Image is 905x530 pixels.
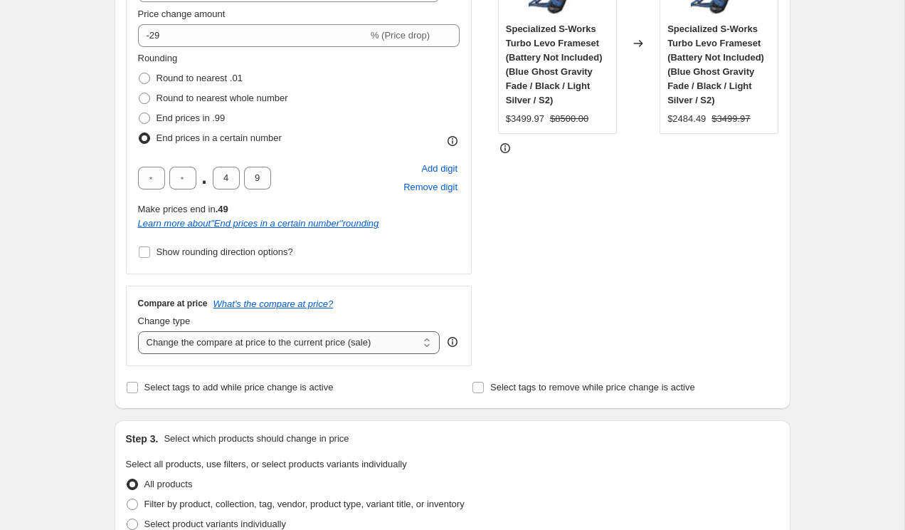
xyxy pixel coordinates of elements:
[138,218,379,229] i: Learn more about " End prices in a certain number " rounding
[216,204,228,214] b: .49
[157,93,288,103] span: Round to nearest whole number
[138,298,208,309] h3: Compare at price
[126,459,407,469] span: Select all products, use filters, or select products variants individually
[667,112,706,126] div: $2484.49
[421,162,457,176] span: Add digit
[711,112,750,126] strike: $3499.97
[138,53,178,63] span: Rounding
[138,204,228,214] span: Make prices end in
[506,112,544,126] div: $3499.97
[157,132,282,143] span: End prices in a certain number
[213,167,240,189] input: ﹡
[506,24,603,105] span: Specialized S-Works Turbo Levo Frameset (Battery Not Included) (Blue Ghost Gravity Fade / Black /...
[138,316,191,326] span: Change type
[157,113,226,123] span: End prices in .99
[401,178,460,197] button: Remove placeholder
[201,167,208,189] span: .
[403,180,457,194] span: Remove digit
[445,335,460,349] div: help
[144,519,286,529] span: Select product variants individually
[144,499,465,509] span: Filter by product, collection, tag, vendor, product type, variant title, or inventory
[126,432,159,446] h2: Step 3.
[371,30,430,41] span: % (Price drop)
[419,160,460,178] button: Add placeholder
[550,112,588,126] strike: $8500.00
[490,382,695,393] span: Select tags to remove while price change is active
[244,167,271,189] input: ﹡
[138,218,379,229] a: Learn more about"End prices in a certain number"rounding
[157,73,243,83] span: Round to nearest .01
[144,382,334,393] span: Select tags to add while price change is active
[157,246,293,257] span: Show rounding direction options?
[138,9,226,19] span: Price change amount
[138,167,165,189] input: ﹡
[213,298,334,309] button: What's the compare at price?
[169,167,196,189] input: ﹡
[164,432,349,446] p: Select which products should change in price
[144,479,193,489] span: All products
[138,24,368,47] input: -15
[667,24,764,105] span: Specialized S-Works Turbo Levo Frameset (Battery Not Included) (Blue Ghost Gravity Fade / Black /...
